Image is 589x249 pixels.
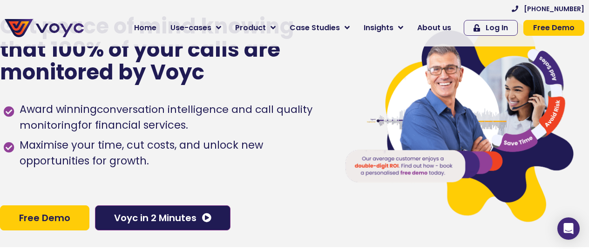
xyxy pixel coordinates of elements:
[228,19,283,37] a: Product
[17,138,326,169] span: Maximise your time, cut costs, and unlock new opportunities for growth.
[524,6,584,12] span: [PHONE_NUMBER]
[114,213,196,223] span: Voyc in 2 Minutes
[523,20,584,36] a: Free Demo
[410,19,458,37] a: About us
[5,19,84,37] img: voyc-full-logo
[127,19,163,37] a: Home
[170,22,211,33] span: Use-cases
[357,19,410,37] a: Insights
[17,102,326,133] span: Award winning for financial services.
[290,22,340,33] span: Case Studies
[19,213,70,223] span: Free Demo
[557,217,580,240] div: Open Intercom Messenger
[364,22,393,33] span: Insights
[20,102,312,132] h1: conversation intelligence and call quality monitoring
[95,205,230,230] a: Voyc in 2 Minutes
[464,20,518,36] a: Log In
[486,24,508,32] span: Log In
[417,22,451,33] span: About us
[533,24,575,32] span: Free Demo
[235,22,266,33] span: Product
[134,22,156,33] span: Home
[163,19,228,37] a: Use-cases
[512,6,584,12] a: [PHONE_NUMBER]
[283,19,357,37] a: Case Studies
